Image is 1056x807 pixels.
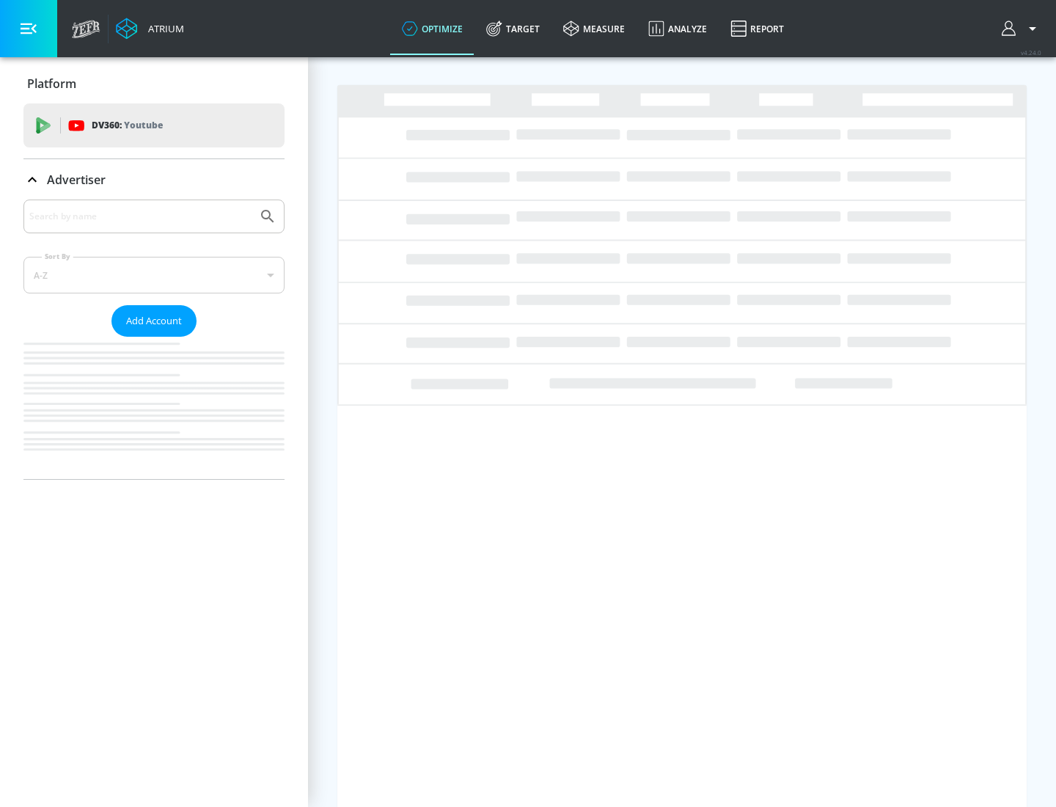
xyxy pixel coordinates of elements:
div: Atrium [142,22,184,35]
a: Analyze [637,2,719,55]
label: Sort By [42,252,73,261]
p: Advertiser [47,172,106,188]
nav: list of Advertiser [23,337,285,479]
a: optimize [390,2,474,55]
div: Advertiser [23,159,285,200]
div: A-Z [23,257,285,293]
div: DV360: Youtube [23,103,285,147]
span: v 4.24.0 [1021,48,1041,56]
input: Search by name [29,207,252,226]
a: Target [474,2,551,55]
p: Youtube [124,117,163,133]
p: Platform [27,76,76,92]
a: Atrium [116,18,184,40]
div: Platform [23,63,285,104]
p: DV360: [92,117,163,134]
span: Add Account [126,313,182,329]
a: Report [719,2,796,55]
button: Add Account [111,305,197,337]
div: Advertiser [23,200,285,479]
a: measure [551,2,637,55]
